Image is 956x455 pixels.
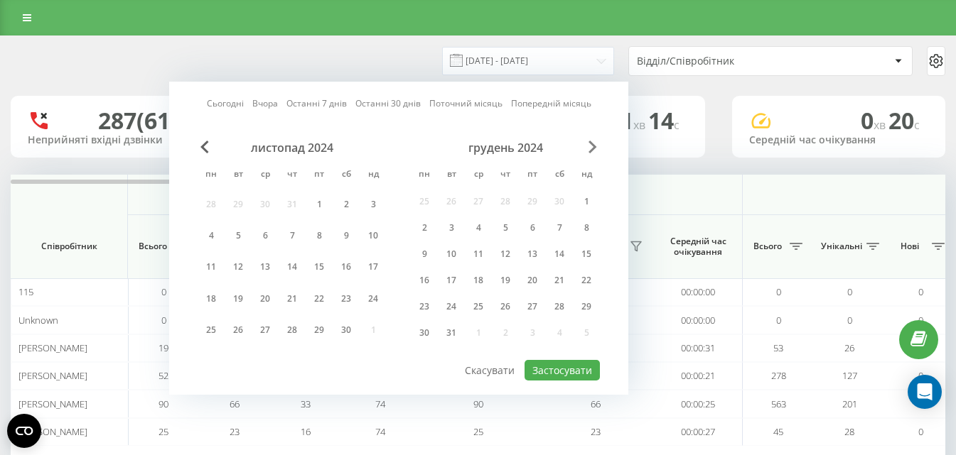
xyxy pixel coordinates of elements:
[230,425,240,438] span: 23
[589,141,597,153] span: Next Month
[411,243,438,265] div: пн 9 груд 2024 р.
[573,296,600,317] div: нд 29 груд 2024 р.
[279,222,306,248] div: чт 7 лист 2024 р.
[654,418,743,446] td: 00:00:27
[469,297,488,316] div: 25
[333,317,360,344] div: сб 30 лист 2024 р.
[161,285,166,298] span: 0
[847,314,852,327] span: 0
[198,222,225,248] div: пн 4 лист 2024 р.
[918,285,923,298] span: 0
[411,270,438,291] div: пн 16 груд 2024 р.
[256,290,274,308] div: 20
[225,317,252,344] div: вт 26 лист 2024 р.
[18,285,33,298] span: 115
[496,271,515,290] div: 19
[198,141,387,155] div: листопад 2024
[549,165,570,186] abbr: субота
[442,245,461,263] div: 10
[771,398,786,410] span: 563
[281,165,303,186] abbr: четвер
[198,285,225,312] div: пн 18 лист 2024 р.
[411,296,438,317] div: пн 23 груд 2024 р.
[771,369,786,382] span: 278
[198,254,225,280] div: пн 11 лист 2024 р.
[821,241,862,252] span: Унікальні
[333,254,360,280] div: сб 16 лист 2024 р.
[844,425,854,438] span: 28
[492,270,519,291] div: чт 19 груд 2024 р.
[874,117,888,133] span: хв
[254,165,276,186] abbr: середа
[225,285,252,312] div: вт 19 лист 2024 р.
[256,226,274,245] div: 6
[525,360,600,380] button: Застосувати
[465,270,492,291] div: ср 18 груд 2024 р.
[457,360,522,380] button: Скасувати
[252,97,278,110] a: Вчора
[908,375,942,409] div: Open Intercom Messenger
[337,321,355,339] div: 30
[415,324,434,342] div: 30
[18,369,87,382] span: [PERSON_NAME]
[306,191,333,217] div: пт 1 лист 2024 р.
[633,117,648,133] span: хв
[468,165,489,186] abbr: середа
[654,362,743,390] td: 00:00:21
[7,414,41,448] button: Open CMP widget
[522,165,543,186] abbr: п’ятниця
[591,425,601,438] span: 23
[23,241,115,252] span: Співробітник
[749,134,928,146] div: Середній час очікування
[844,341,854,354] span: 26
[306,317,333,344] div: пт 29 лист 2024 р.
[252,317,279,344] div: ср 27 лист 2024 р.
[310,195,328,214] div: 1
[523,219,542,237] div: 6
[550,245,569,263] div: 14
[442,219,461,237] div: 3
[202,290,220,308] div: 18
[492,243,519,265] div: чт 12 груд 2024 р.
[473,398,483,410] span: 90
[360,191,387,217] div: нд 3 лист 2024 р.
[573,243,600,265] div: нд 15 груд 2024 р.
[577,219,596,237] div: 8
[842,369,857,382] span: 127
[229,226,247,245] div: 5
[310,290,328,308] div: 22
[225,254,252,280] div: вт 12 лист 2024 р.
[776,285,781,298] span: 0
[301,425,311,438] span: 16
[918,314,923,327] span: 0
[283,321,301,339] div: 28
[159,369,168,382] span: 52
[438,217,465,239] div: вт 3 груд 2024 р.
[252,254,279,280] div: ср 13 лист 2024 р.
[202,258,220,276] div: 11
[492,296,519,317] div: чт 26 груд 2024 р.
[438,243,465,265] div: вт 10 груд 2024 р.
[333,222,360,248] div: сб 9 лист 2024 р.
[496,219,515,237] div: 5
[362,165,384,186] abbr: неділя
[519,296,546,317] div: пт 27 груд 2024 р.
[202,226,220,245] div: 4
[496,297,515,316] div: 26
[229,258,247,276] div: 12
[550,297,569,316] div: 28
[415,245,434,263] div: 9
[861,105,888,136] span: 0
[654,334,743,362] td: 00:00:31
[429,97,503,110] a: Поточний місяць
[279,317,306,344] div: чт 28 лист 2024 р.
[337,290,355,308] div: 23
[306,222,333,248] div: пт 8 лист 2024 р.
[469,219,488,237] div: 4
[159,341,168,354] span: 19
[637,55,807,67] div: Відділ/Співробітник
[364,258,382,276] div: 17
[286,97,347,110] a: Останні 7 днів
[18,398,87,410] span: [PERSON_NAME]
[591,398,601,410] span: 66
